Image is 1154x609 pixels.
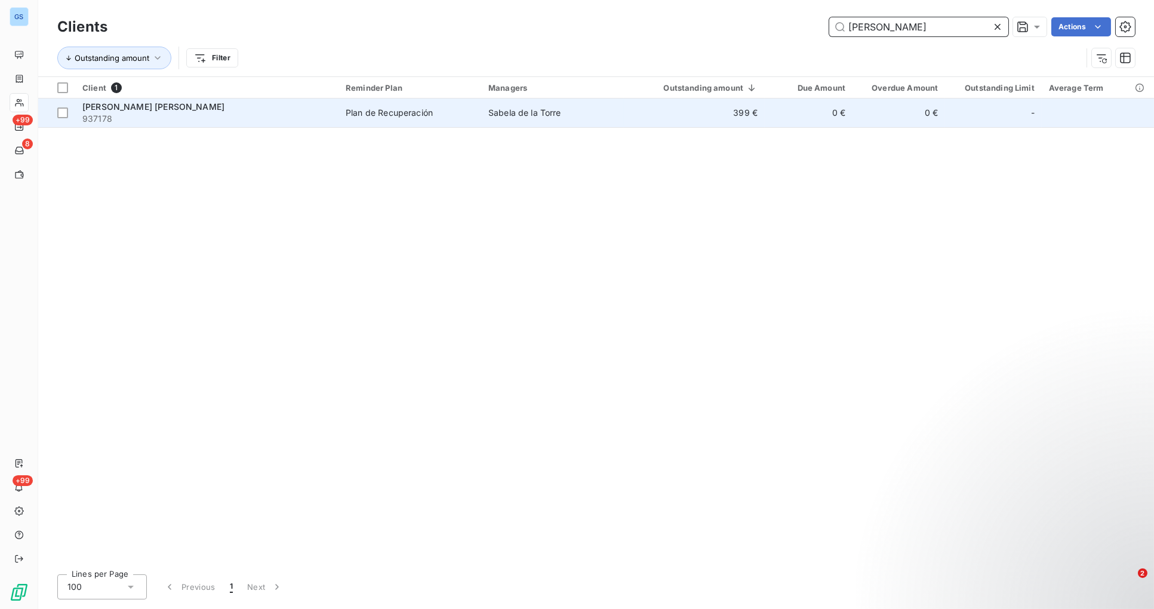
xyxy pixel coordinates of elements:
div: Reminder Plan [346,83,474,93]
div: Outstanding amount [631,83,758,93]
span: Sabela de la Torre [488,107,561,118]
div: GS [10,7,29,26]
div: Outstanding Limit [952,83,1034,93]
h3: Clients [57,16,107,38]
input: Search [829,17,1008,36]
img: Logo LeanPay [10,583,29,602]
button: Next [240,574,290,599]
span: 2 [1138,568,1147,578]
div: Due Amount [772,83,845,93]
span: 1 [230,581,233,593]
span: Outstanding amount [75,53,149,63]
span: 1 [111,82,122,93]
div: Overdue Amount [860,83,938,93]
td: 399 € [624,99,765,127]
span: +99 [13,115,33,125]
iframe: Intercom notifications message [915,493,1154,577]
div: Average Term [1049,83,1147,93]
span: - [1031,107,1035,119]
td: 0 € [853,99,945,127]
button: 1 [223,574,240,599]
iframe: Intercom live chat [1113,568,1142,597]
span: 100 [67,581,82,593]
div: Managers [488,83,617,93]
span: Client [82,83,106,93]
button: Filter [186,48,238,67]
span: +99 [13,475,33,486]
span: [PERSON_NAME] [PERSON_NAME] [82,101,224,112]
span: 8 [22,139,33,149]
div: Plan de Recuperación [346,107,433,119]
td: 0 € [765,99,853,127]
button: Previous [156,574,223,599]
span: 937178 [82,113,331,125]
button: Actions [1051,17,1111,36]
button: Outstanding amount [57,47,171,69]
